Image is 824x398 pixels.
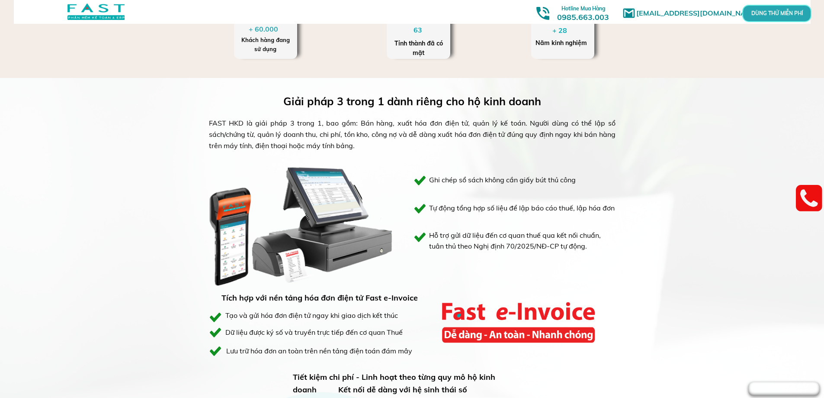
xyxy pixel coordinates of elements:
[414,25,430,36] div: 63
[766,11,788,16] p: DÙNG THỬ MIỄN PHÍ
[548,3,619,22] h3: 0985.663.003
[283,93,554,110] h3: Giải pháp 3 trong 1 dành riêng cho hộ kinh doanh
[561,5,605,12] span: Hotline Mua Hàng
[225,327,432,338] div: Dữ liệu được ký số và truyền trực tiếp đến cơ quan Thuế
[238,36,292,54] div: Khách hàng đang sử dụng
[535,38,590,48] div: Năm kinh nghiệm
[429,203,615,214] h3: Tự động tổng hợp số liệu để lập báo cáo thuế, lập hóa đơn
[636,8,764,19] h1: [EMAIL_ADDRESS][DOMAIN_NAME]
[429,175,606,186] h3: Ghi chép sổ sách không cần giấy bút thủ công
[249,24,282,35] div: + 60.000
[225,310,398,321] div: Tạo và gửi hóa đơn điện tử ngay khi giao dịch kết thúc
[226,346,414,357] div: Lưu trữ hóa đơn an toàn trên nền tảng điện toán đám mây
[209,118,616,151] div: FAST HKD là giải pháp 3 trong 1, bao gồm: Bán hàng, xuất hóa đơn điện tử, quản lý kế toán. Người ...
[394,39,444,58] div: Tỉnh thành đã có mặt
[338,384,475,396] div: Kết nối dễ dàng với hệ sinh thái số
[293,371,520,396] h3: Tiết kiệm chi phí - Linh hoạt theo từng quy mô hộ kinh doanh
[221,292,419,304] h3: Tích hợp với nền tảng hóa đơn điện tử Fast e-Invoice
[552,25,575,36] div: + 28
[429,230,615,252] h3: Hỗ trợ gửi dữ liệu đến cơ quan thuế qua kết nối chuẩn, tuân thủ theo Nghị định 70/2025/NĐ-CP tự đ...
